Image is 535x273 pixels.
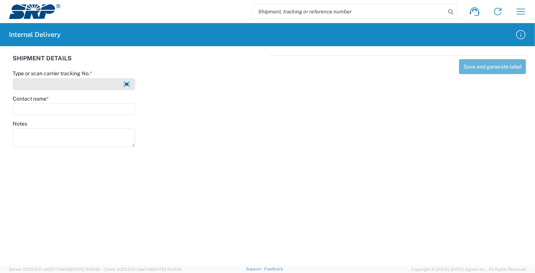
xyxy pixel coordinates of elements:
a: Feedback [264,267,283,271]
div: SHIPMENT DETAILS [13,55,266,70]
span: [DATE] 10:25:10 [153,267,182,272]
label: Notes [13,120,27,127]
label: Contact name [13,95,49,102]
label: Type or scan carrier tracking No. [13,70,92,77]
span: Copyright © [DATE]-[DATE] Agistix Inc., All Rights Reserved [411,266,526,273]
a: Support [246,267,265,271]
span: Client: 2025.21.0-faee749 [104,267,182,272]
span: Server: 2025.21.0-c63077040a8 [9,267,100,272]
input: Shipment, tracking or reference number [253,4,446,19]
img: srp [9,4,60,19]
span: [DATE] 10:41:40 [71,267,100,272]
h2: Internal Delivery [9,30,61,39]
